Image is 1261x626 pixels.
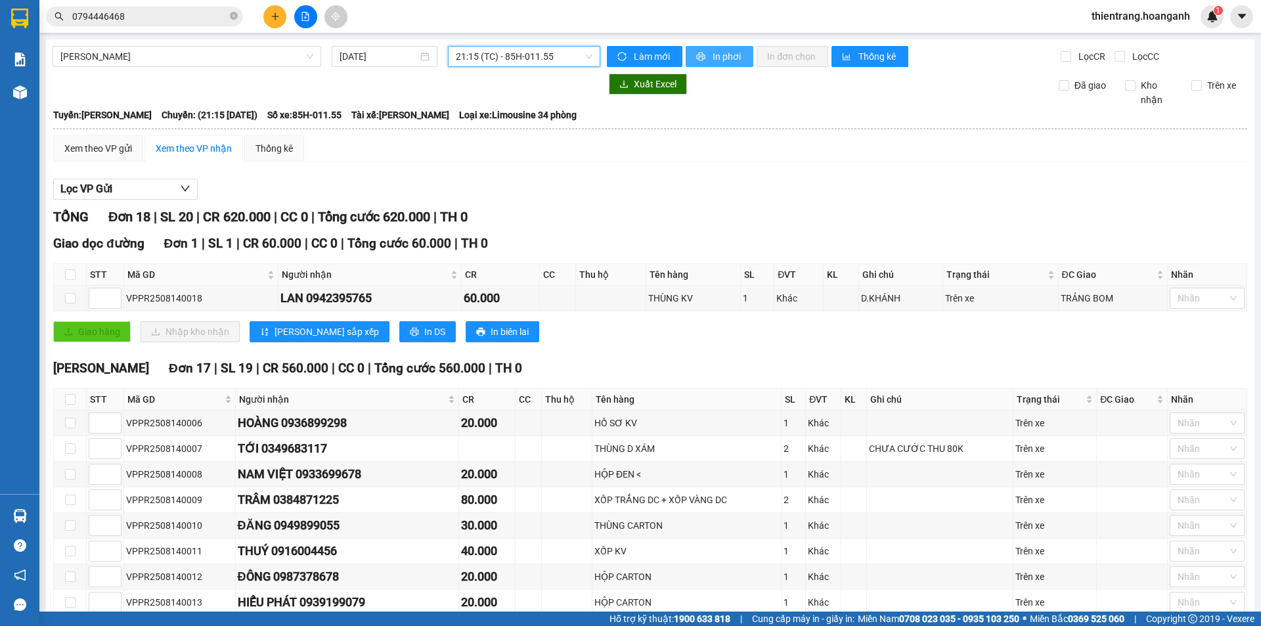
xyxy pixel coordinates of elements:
span: | [154,209,157,225]
div: HỘP ĐEN < [594,467,779,481]
span: download [619,79,629,90]
span: Đơn 1 [164,236,199,251]
span: down [180,183,190,194]
span: close-circle [230,11,238,23]
div: 60.000 [464,289,537,307]
div: VPPR2508140007 [126,441,233,456]
img: warehouse-icon [13,85,27,99]
span: [PERSON_NAME] [53,361,149,376]
span: TỔNG [53,209,89,225]
div: HIẾU PHÁT 0939199079 [238,593,457,612]
div: Trên xe [1015,595,1094,610]
div: VPPR2508140018 [126,291,276,305]
td: VPPR2508140018 [124,286,278,311]
div: XỐP TRẮNG DC + XỐP VÀNG DC [594,493,779,507]
span: thientrang.hoanganh [1081,8,1201,24]
div: HỒ SƠ KV [594,416,779,430]
span: 21:15 (TC) - 85H-011.55 [456,47,592,66]
div: 1 [784,518,803,533]
th: Thu hộ [542,389,592,411]
span: Cung cấp máy in - giấy in: [752,612,854,626]
th: SL [741,264,775,286]
span: printer [696,52,707,62]
td: VPPR2508140010 [124,513,236,539]
button: syncLàm mới [607,46,682,67]
div: 1 [784,570,803,584]
th: Thu hộ [576,264,646,286]
b: Tuyến: [PERSON_NAME] [53,110,152,120]
div: Trên xe [1015,570,1094,584]
img: warehouse-icon [13,509,27,523]
th: Tên hàng [646,264,740,286]
span: Tổng cước 560.000 [374,361,485,376]
span: Lọc CR [1073,49,1107,64]
div: Trên xe [1015,518,1094,533]
button: aim [324,5,347,28]
span: TH 0 [440,209,468,225]
div: Khác [808,467,839,481]
button: bar-chartThống kê [831,46,908,67]
input: 14/08/2025 [340,49,418,64]
button: uploadGiao hàng [53,321,131,342]
span: | [196,209,200,225]
span: TH 0 [495,361,522,376]
span: sync [617,52,629,62]
div: 20.000 [461,414,513,432]
div: Xem theo VP nhận [156,141,232,156]
span: printer [476,327,485,338]
span: Người nhận [239,392,446,407]
span: Đơn 18 [108,209,150,225]
div: 30.000 [461,516,513,535]
td: VPPR2508140011 [124,539,236,564]
span: | [454,236,458,251]
div: TRÂM 0384871225 [238,491,457,509]
div: TRẢNG BOM [1061,291,1165,305]
td: VPPR2508140013 [124,590,236,615]
span: message [14,598,26,611]
div: XỐP KV [594,544,779,558]
span: Thống kê [858,49,898,64]
div: LAN 0942395765 [280,289,459,307]
div: D.KHÁNH [861,291,940,305]
button: printerIn biên lai [466,321,539,342]
span: Đã giao [1069,78,1111,93]
span: Chuyến: (21:15 [DATE]) [162,108,257,122]
span: Miền Nam [858,612,1019,626]
div: Khác [808,416,839,430]
span: ĐC Giao [1062,267,1154,282]
div: 20.000 [461,568,513,586]
span: Trên xe [1202,78,1241,93]
div: Xem theo VP gửi [64,141,132,156]
div: NAM VIỆT 0933699678 [238,465,457,483]
span: 1 [1216,6,1220,15]
div: VPPR2508140009 [126,493,233,507]
div: Trên xe [945,291,1056,305]
div: Trên xe [1015,544,1094,558]
div: 1 [784,544,803,558]
th: STT [87,389,124,411]
div: ĐÔNG 0987378678 [238,568,457,586]
button: plus [263,5,286,28]
span: | [202,236,205,251]
div: Khác [808,570,839,584]
td: VPPR2508140009 [124,487,236,513]
div: 1 [743,291,772,305]
button: downloadNhập kho nhận [141,321,240,342]
div: THÙNG D XÁM [594,441,779,456]
div: Nhãn [1171,267,1243,282]
strong: 0369 525 060 [1068,614,1124,624]
div: Khác [808,441,839,456]
div: 1 [784,416,803,430]
img: logo-vxr [11,9,28,28]
div: VPPR2508140008 [126,467,233,481]
span: Hỗ trợ kỹ thuật: [609,612,730,626]
div: 80.000 [461,491,513,509]
th: KL [841,389,867,411]
td: VPPR2508140006 [124,411,236,436]
div: Thống kê [255,141,293,156]
div: HỘP CARTON [594,595,779,610]
td: VPPR2508140007 [124,436,236,462]
div: THÙNG KV [648,291,738,305]
div: Trên xe [1015,416,1094,430]
span: CR 560.000 [263,361,328,376]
